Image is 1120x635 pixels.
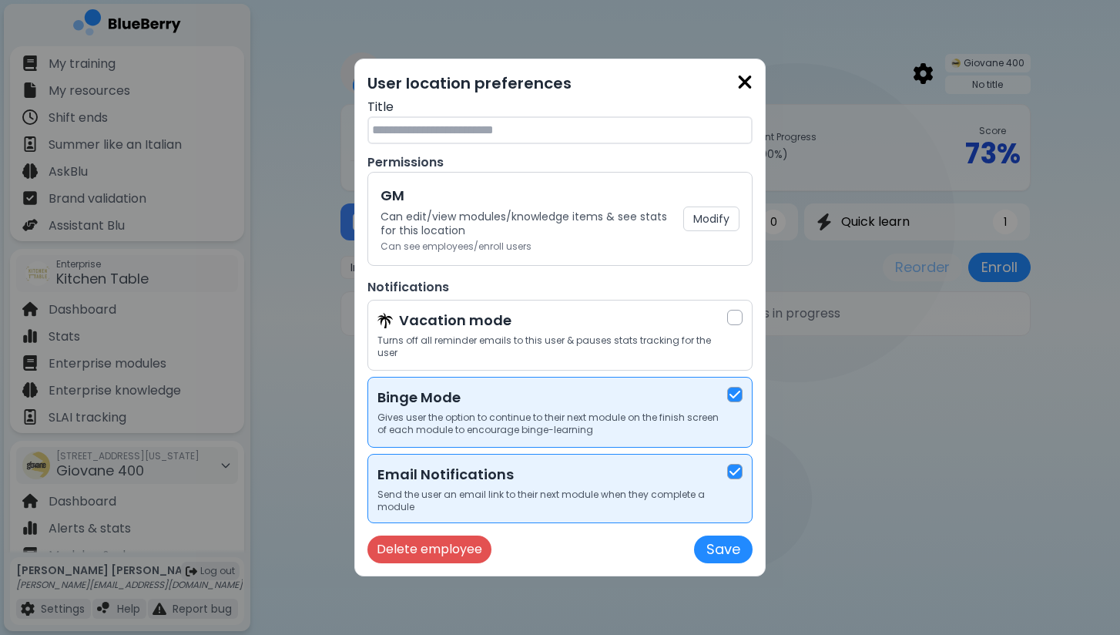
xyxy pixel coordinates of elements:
[737,72,753,92] img: close icon
[377,489,727,513] p: Send the user an email link to their next module when they complete a module
[367,72,753,95] p: User location preferences
[377,412,727,436] p: Gives user the option to continue to their next module on the finish screen of each module to enc...
[377,313,393,329] img: vacation icon
[381,240,683,253] p: Can see employees/enroll users
[377,464,727,485] h3: Email Notifications
[367,536,491,563] button: Delete employee
[367,278,753,297] p: Notifications
[399,310,511,331] h3: Vacation mode
[694,536,753,563] button: Save
[381,185,683,207] h3: GM
[377,387,727,408] h3: Binge Mode
[367,98,753,116] p: Title
[729,465,740,478] img: check
[367,153,753,172] p: Permissions
[729,388,740,401] img: check
[683,207,739,231] button: Modify
[381,210,683,237] p: Can edit/view modules/knowledge items & see stats for this location
[377,334,727,359] p: Turns off all reminder emails to this user & pauses stats tracking for the user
